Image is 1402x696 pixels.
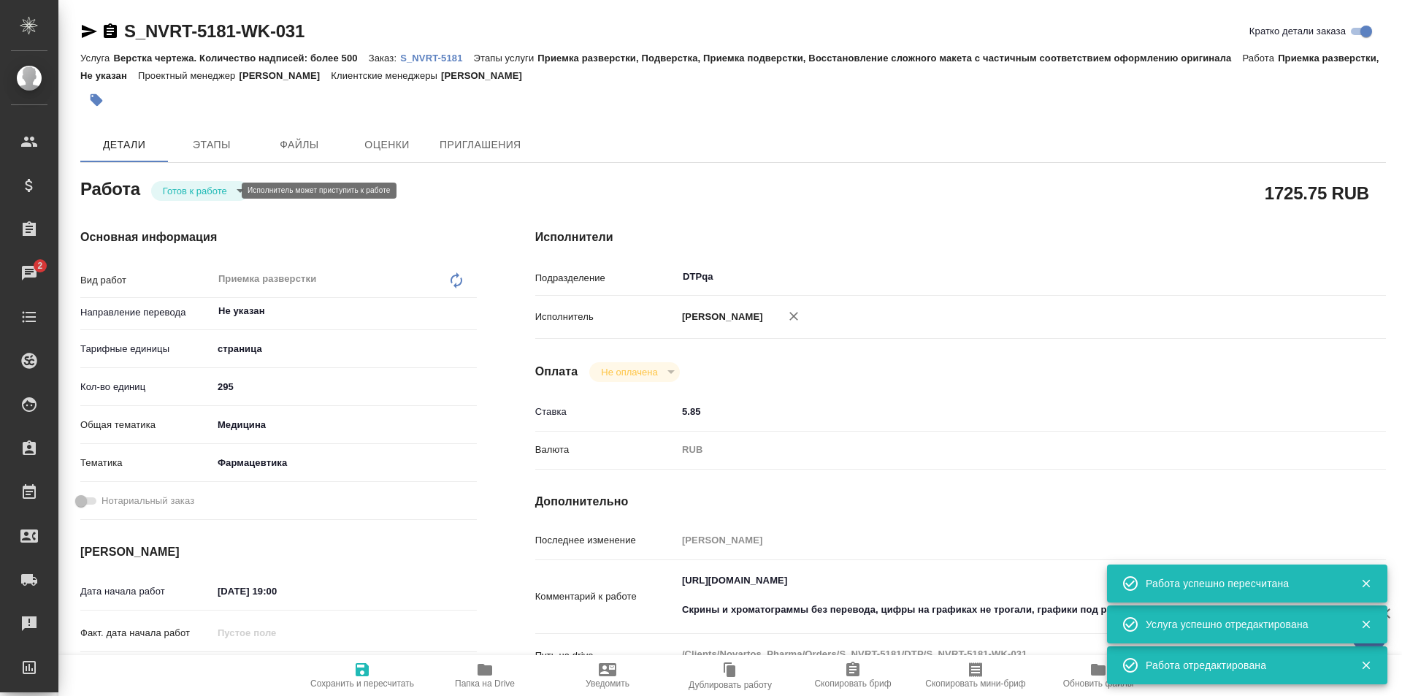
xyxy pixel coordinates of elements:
p: Общая тематика [80,418,212,432]
h4: [PERSON_NAME] [80,543,477,561]
span: Сохранить и пересчитать [310,678,414,689]
span: Скопировать бриф [814,678,891,689]
span: Кратко детали заказа [1249,24,1346,39]
h4: Основная информация [80,229,477,246]
div: Услуга успешно отредактирована [1146,617,1338,632]
p: Направление перевода [80,305,212,320]
p: Верстка чертежа. Количество надписей: более 500 [113,53,368,64]
input: ✎ Введи что-нибудь [677,401,1315,422]
button: Добавить тэг [80,84,112,116]
div: Медицина [212,413,477,437]
input: Пустое поле [212,622,340,643]
p: Комментарий к работе [535,589,677,604]
button: Уведомить [546,655,669,696]
span: Файлы [264,136,334,154]
p: Ставка [535,405,677,419]
div: Работа отредактирована [1146,658,1338,673]
textarea: /Clients/Novartos_Pharma/Orders/S_NVRT-5181/DTP/S_NVRT-5181-WK-031 [677,642,1315,667]
p: Исполнитель [535,310,677,324]
button: Не оплачена [597,366,662,378]
p: Последнее изменение [535,533,677,548]
button: Сохранить и пересчитать [301,655,424,696]
p: Кол-во единиц [80,380,212,394]
span: Оценки [352,136,422,154]
p: Заказ: [369,53,400,64]
p: Этапы услуги [474,53,538,64]
div: Готов к работе [151,181,249,201]
input: ✎ Введи что-нибудь [212,376,477,397]
button: Закрыть [1351,577,1381,590]
div: Работа успешно пересчитана [1146,576,1338,591]
p: Дата начала работ [80,584,212,599]
div: Готов к работе [589,362,679,382]
input: ✎ Введи что-нибудь [212,581,340,602]
button: Закрыть [1351,659,1381,672]
textarea: [URL][DOMAIN_NAME] Скрины и хроматограммы без перевода, цифры на графиках не трогали, графики под... [677,568,1315,622]
span: Детали [89,136,159,154]
button: Удалить исполнителя [778,300,810,332]
div: RUB [677,437,1315,462]
p: Проектный менеджер [138,70,239,81]
p: [PERSON_NAME] [441,70,533,81]
p: Путь на drive [535,649,677,663]
span: Нотариальный заказ [101,494,194,508]
h4: Оплата [535,363,578,380]
p: [PERSON_NAME] [677,310,763,324]
span: Обновить файлы [1063,678,1134,689]
p: Факт. дата начала работ [80,626,212,640]
button: Скопировать бриф [792,655,914,696]
button: Скопировать ссылку для ЯМессенджера [80,23,98,40]
button: Закрыть [1351,618,1381,631]
h2: Работа [80,175,140,201]
p: Клиентские менеджеры [331,70,441,81]
h2: 1725.75 RUB [1265,180,1369,205]
p: Тарифные единицы [80,342,212,356]
p: Подразделение [535,271,677,286]
span: 2 [28,259,51,273]
p: Работа [1242,53,1278,64]
a: S_NVRT-5181-WK-031 [124,21,304,41]
span: Дублировать работу [689,680,772,690]
span: Приглашения [440,136,521,154]
p: Валюта [535,443,677,457]
input: Пустое поле [677,529,1315,551]
button: Дублировать работу [669,655,792,696]
div: Фармацевтика [212,451,477,475]
div: страница [212,337,477,362]
span: Уведомить [586,678,629,689]
a: S_NVRT-5181 [400,51,473,64]
p: Приемка разверстки, Подверстка, Приемка подверстки, Восстановление сложного макета с частичным со... [537,53,1242,64]
p: Вид работ [80,273,212,288]
button: Open [469,310,472,313]
p: [PERSON_NAME] [239,70,331,81]
button: Скопировать ссылку [101,23,119,40]
h4: Дополнительно [535,493,1386,510]
p: S_NVRT-5181 [400,53,473,64]
button: Скопировать мини-бриф [914,655,1037,696]
a: 2 [4,255,55,291]
span: Этапы [177,136,247,154]
button: Open [1307,275,1310,278]
span: Скопировать мини-бриф [925,678,1025,689]
button: Готов к работе [158,185,231,197]
h4: Исполнители [535,229,1386,246]
span: Папка на Drive [455,678,515,689]
button: Обновить файлы [1037,655,1160,696]
p: Тематика [80,456,212,470]
button: Папка на Drive [424,655,546,696]
p: Услуга [80,53,113,64]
